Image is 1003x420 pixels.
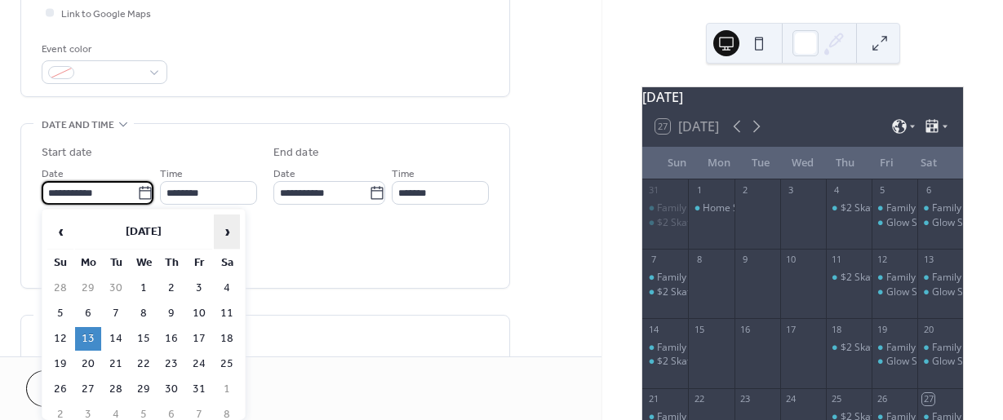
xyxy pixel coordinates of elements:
[103,352,129,376] td: 21
[841,271,880,285] div: $2 Skate
[160,166,183,183] span: Time
[657,271,733,285] div: Family Fun Skate
[917,355,963,369] div: Glow Skate
[739,184,752,197] div: 2
[131,276,157,300] td: 1
[917,271,963,285] div: Family Skate
[908,147,950,179] div: Sat
[657,216,723,230] div: $2 Skate Night
[877,393,889,405] div: 26
[877,254,889,266] div: 12
[642,355,688,369] div: $2 Skate Night
[872,341,917,355] div: Family Skate
[42,41,164,58] div: Event color
[657,201,733,215] div: Family Fun Skate
[642,201,688,215] div: Family Fun Skate
[688,201,734,215] div: Home School Skate
[886,341,943,355] div: Family Skate
[886,216,937,230] div: Glow Skate
[42,166,64,183] span: Date
[922,254,934,266] div: 13
[75,352,101,376] td: 20
[922,393,934,405] div: 27
[131,378,157,401] td: 29
[872,285,917,299] div: Glow Skate
[214,327,240,351] td: 18
[214,302,240,325] td: 11
[657,341,733,355] div: Family Fun Skate
[932,216,983,230] div: Glow Skate
[693,393,705,405] div: 22
[47,251,73,275] th: Su
[158,302,184,325] td: 9
[831,184,843,197] div: 4
[47,378,73,401] td: 26
[214,352,240,376] td: 25
[922,323,934,335] div: 20
[642,285,688,299] div: $2 Skate Night
[47,352,73,376] td: 19
[131,302,157,325] td: 8
[932,285,983,299] div: Glow Skate
[922,184,934,197] div: 6
[831,393,843,405] div: 25
[826,201,872,215] div: $2 Skate
[158,378,184,401] td: 30
[841,341,880,355] div: $2 Skate
[698,147,740,179] div: Mon
[693,254,705,266] div: 8
[47,327,73,351] td: 12
[214,251,240,275] th: Sa
[872,271,917,285] div: Family Skate
[831,323,843,335] div: 18
[886,201,943,215] div: Family Skate
[932,341,989,355] div: Family Skate
[917,341,963,355] div: Family Skate
[647,254,659,266] div: 7
[739,393,752,405] div: 23
[932,201,989,215] div: Family Skate
[647,184,659,197] div: 31
[642,341,688,355] div: Family Fun Skate
[642,271,688,285] div: Family Fun Skate
[186,276,212,300] td: 3
[131,251,157,275] th: We
[42,144,92,161] div: Start date
[657,355,723,369] div: $2 Skate Night
[131,327,157,351] td: 15
[42,117,114,134] span: Date and time
[739,147,782,179] div: Tue
[75,378,101,401] td: 27
[647,323,659,335] div: 14
[657,285,723,299] div: $2 Skate Night
[103,378,129,401] td: 28
[48,215,73,248] span: ‹
[75,251,101,275] th: Mo
[872,216,917,230] div: Glow Skate
[647,393,659,405] div: 21
[214,276,240,300] td: 4
[785,323,797,335] div: 17
[26,370,126,407] a: Cancel
[273,166,295,183] span: Date
[186,352,212,376] td: 24
[886,285,937,299] div: Glow Skate
[917,201,963,215] div: Family Skate
[866,147,908,179] div: Fri
[877,323,889,335] div: 19
[158,352,184,376] td: 23
[273,144,319,161] div: End date
[47,276,73,300] td: 28
[214,378,240,401] td: 1
[693,184,705,197] div: 1
[886,355,937,369] div: Glow Skate
[103,302,129,325] td: 7
[785,184,797,197] div: 3
[103,327,129,351] td: 14
[739,323,752,335] div: 16
[47,302,73,325] td: 5
[103,276,129,300] td: 30
[131,352,157,376] td: 22
[186,378,212,401] td: 31
[186,327,212,351] td: 17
